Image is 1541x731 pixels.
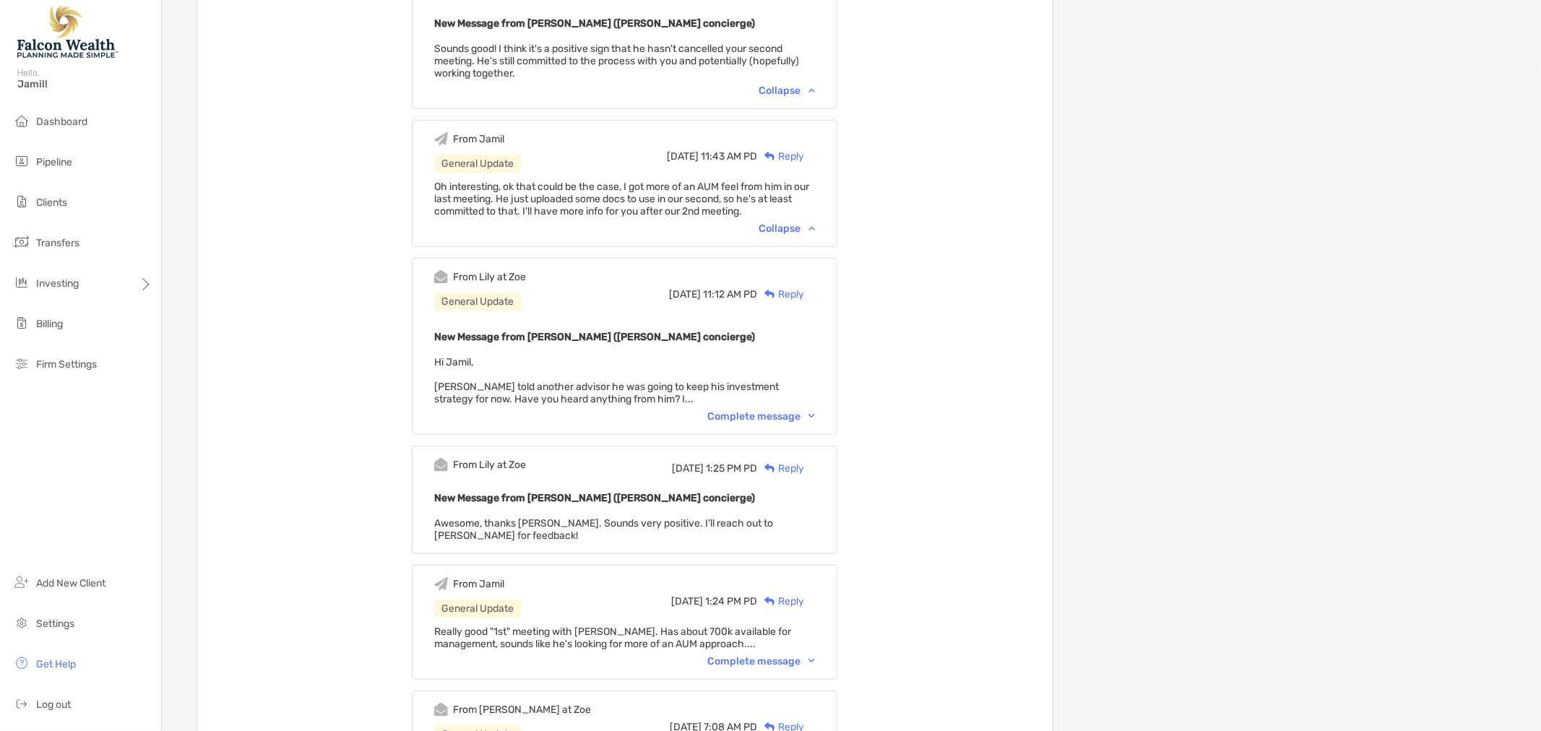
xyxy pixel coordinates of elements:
[17,6,118,58] img: Falcon Wealth Planning Logo
[759,85,815,97] div: Collapse
[453,459,526,471] div: From Lily at Zoe
[453,133,504,145] div: From Jamil
[434,703,448,717] img: Event icon
[764,152,775,161] img: Reply icon
[36,577,105,589] span: Add New Client
[808,659,815,663] img: Chevron icon
[434,458,448,472] img: Event icon
[706,462,757,475] span: 1:25 PM PD
[36,277,79,290] span: Investing
[759,222,815,235] div: Collapse
[453,271,526,283] div: From Lily at Zoe
[764,290,775,299] img: Reply icon
[36,156,72,168] span: Pipeline
[36,116,87,128] span: Dashboard
[434,17,755,30] b: New Message from [PERSON_NAME] ([PERSON_NAME] concierge)
[434,293,521,311] div: General Update
[434,577,448,591] img: Event icon
[13,274,30,291] img: investing icon
[434,517,773,542] span: Awesome, thanks [PERSON_NAME]. Sounds very positive. I'll reach out to [PERSON_NAME] for feedback!
[757,461,804,476] div: Reply
[434,626,791,650] span: Really good "1st" meeting with [PERSON_NAME]. Has about 700k available for management, sounds lik...
[434,270,448,284] img: Event icon
[701,150,757,163] span: 11:43 AM PD
[13,574,30,591] img: add_new_client icon
[13,152,30,170] img: pipeline icon
[13,193,30,210] img: clients icon
[13,233,30,251] img: transfers icon
[808,226,815,230] img: Chevron icon
[434,600,521,618] div: General Update
[705,595,757,607] span: 1:24 PM PD
[13,355,30,372] img: firm-settings icon
[764,464,775,473] img: Reply icon
[707,655,815,667] div: Complete message
[13,314,30,332] img: billing icon
[434,356,779,405] span: Hi Jamil, [PERSON_NAME] told another advisor he was going to keep his investment strategy for now...
[36,196,67,209] span: Clients
[434,181,809,217] span: Oh interesting, ok that could be the case, I got more of an AUM feel from him in our last meeting...
[707,410,815,423] div: Complete message
[667,150,699,163] span: [DATE]
[453,704,591,716] div: From [PERSON_NAME] at Zoe
[434,132,448,146] img: Event icon
[764,597,775,606] img: Reply icon
[703,288,757,300] span: 11:12 AM PD
[13,614,30,631] img: settings icon
[671,595,703,607] span: [DATE]
[36,318,63,330] span: Billing
[453,578,504,590] div: From Jamil
[36,237,79,249] span: Transfers
[36,358,97,371] span: Firm Settings
[757,149,804,164] div: Reply
[13,695,30,712] img: logout icon
[757,594,804,609] div: Reply
[13,654,30,672] img: get-help icon
[808,88,815,92] img: Chevron icon
[13,112,30,129] img: dashboard icon
[434,492,755,504] b: New Message from [PERSON_NAME] ([PERSON_NAME] concierge)
[434,155,521,173] div: General Update
[757,287,804,302] div: Reply
[672,462,704,475] span: [DATE]
[434,43,799,79] span: Sounds good! I think it's a positive sign that he hasn't cancelled your second meeting. He's stil...
[434,331,755,343] b: New Message from [PERSON_NAME] ([PERSON_NAME] concierge)
[36,658,76,670] span: Get Help
[669,288,701,300] span: [DATE]
[808,414,815,418] img: Chevron icon
[17,78,152,90] span: Jamil!
[36,698,71,711] span: Log out
[36,618,74,630] span: Settings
